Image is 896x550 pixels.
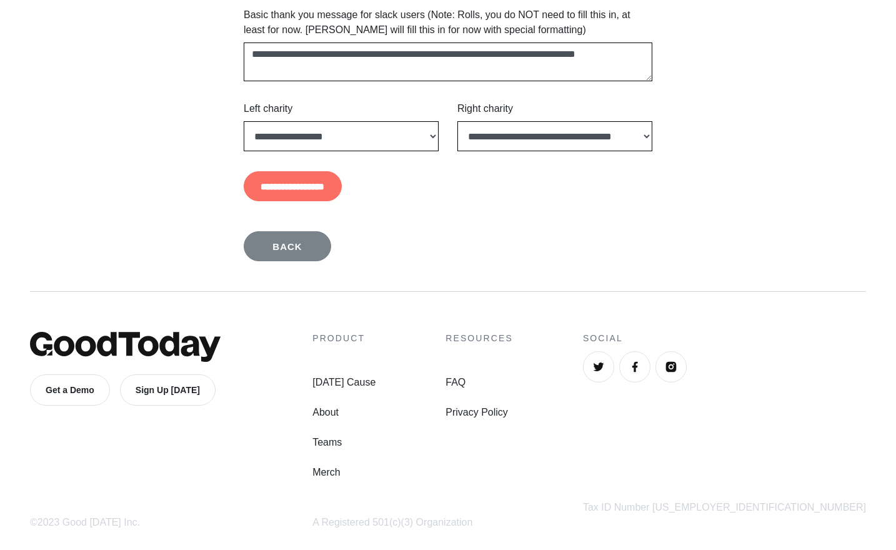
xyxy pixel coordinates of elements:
[655,351,687,382] a: Instagram
[583,500,866,515] div: Tax ID Number [US_EMPLOYER_IDENTIFICATION_NUMBER]
[312,332,376,345] h4: Product
[120,374,216,406] a: Sign Up [DATE]
[583,332,866,345] h4: Social
[30,332,221,362] img: GoodToday
[30,515,312,530] div: ©2023 Good [DATE] Inc.
[629,361,641,373] img: Facebook
[312,435,376,450] a: Teams
[592,361,605,373] img: Twitter
[244,7,652,37] label: Basic thank you message for slack users (Note: Rolls, you do NOT need to fill this in, at least f...
[244,231,331,261] a: Back
[244,101,292,116] label: Left charity
[446,332,513,345] h4: Resources
[312,515,583,530] div: A Registered 501(c)(3) Organization
[619,351,650,382] a: Facebook
[312,405,376,420] a: About
[446,375,513,390] a: FAQ
[312,375,376,390] a: [DATE] Cause
[30,374,110,406] a: Get a Demo
[312,465,376,480] a: Merch
[665,361,677,373] img: Instagram
[446,405,513,420] a: Privacy Policy
[583,351,614,382] a: Twitter
[457,101,513,116] label: Right charity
